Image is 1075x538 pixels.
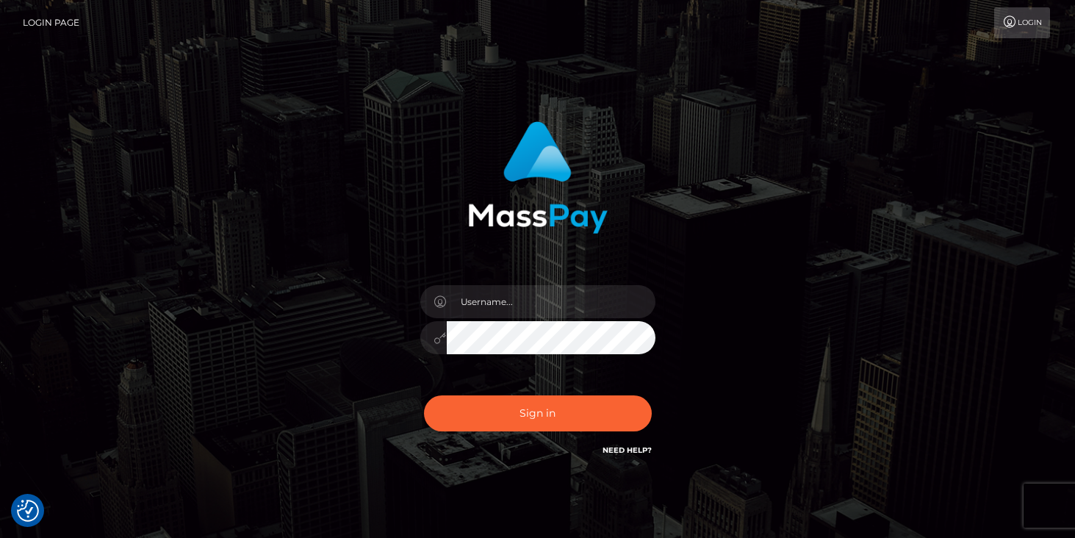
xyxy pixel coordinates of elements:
[424,395,652,431] button: Sign in
[17,500,39,522] button: Consent Preferences
[23,7,79,38] a: Login Page
[468,121,608,234] img: MassPay Login
[17,500,39,522] img: Revisit consent button
[994,7,1050,38] a: Login
[603,445,652,455] a: Need Help?
[447,285,655,318] input: Username...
